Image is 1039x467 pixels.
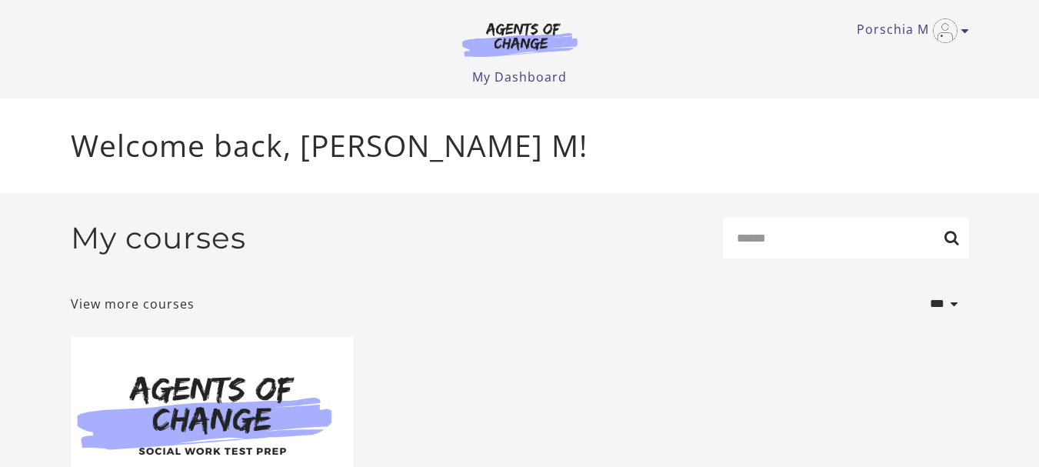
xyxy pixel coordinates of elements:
[857,18,961,43] a: Toggle menu
[446,22,594,57] img: Agents of Change Logo
[71,220,246,256] h2: My courses
[472,68,567,85] a: My Dashboard
[71,123,969,168] p: Welcome back, [PERSON_NAME] M!
[71,295,195,313] a: View more courses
